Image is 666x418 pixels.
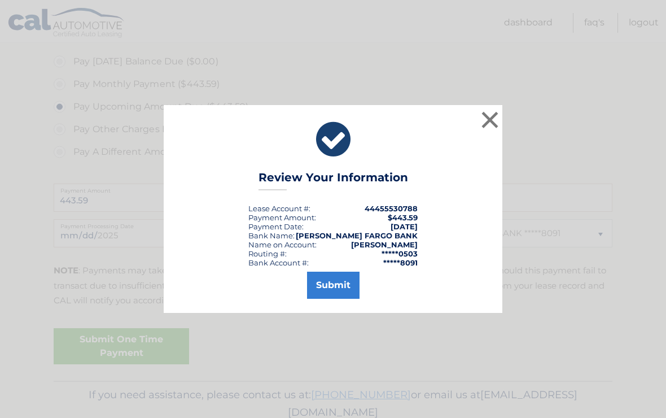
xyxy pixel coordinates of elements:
[365,204,418,213] strong: 44455530788
[248,213,316,222] div: Payment Amount:
[391,222,418,231] span: [DATE]
[248,222,304,231] div: :
[248,231,295,240] div: Bank Name:
[307,272,360,299] button: Submit
[248,258,309,267] div: Bank Account #:
[479,108,501,131] button: ×
[351,240,418,249] strong: [PERSON_NAME]
[248,240,317,249] div: Name on Account:
[388,213,418,222] span: $443.59
[248,249,287,258] div: Routing #:
[296,231,418,240] strong: [PERSON_NAME] FARGO BANK
[248,222,302,231] span: Payment Date
[248,204,310,213] div: Lease Account #:
[258,171,408,190] h3: Review Your Information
